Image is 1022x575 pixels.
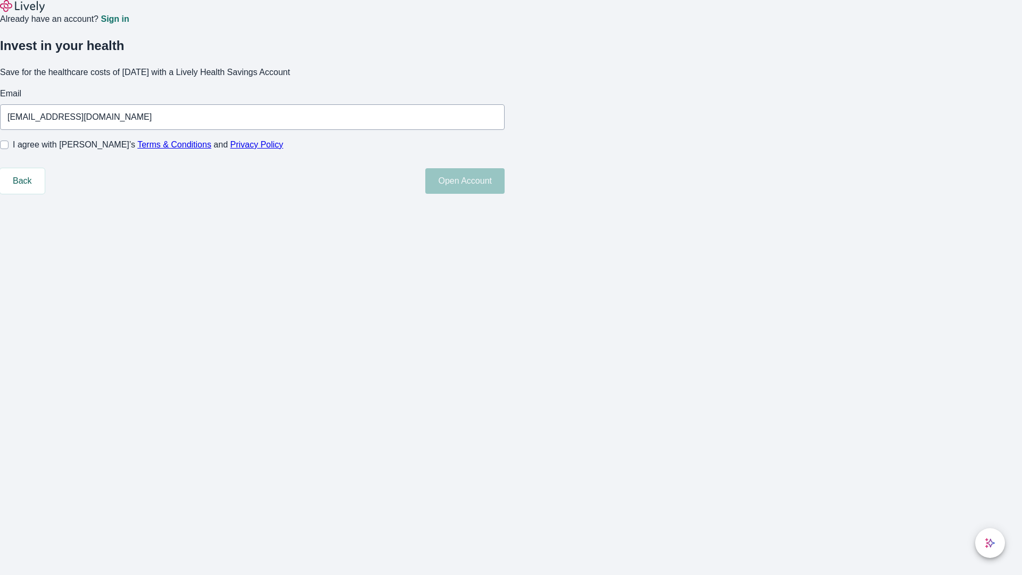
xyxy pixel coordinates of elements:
button: chat [975,528,1005,558]
svg: Lively AI Assistant [985,538,995,548]
a: Sign in [101,15,129,23]
a: Terms & Conditions [137,140,211,149]
span: I agree with [PERSON_NAME]’s and [13,138,283,151]
a: Privacy Policy [230,140,284,149]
